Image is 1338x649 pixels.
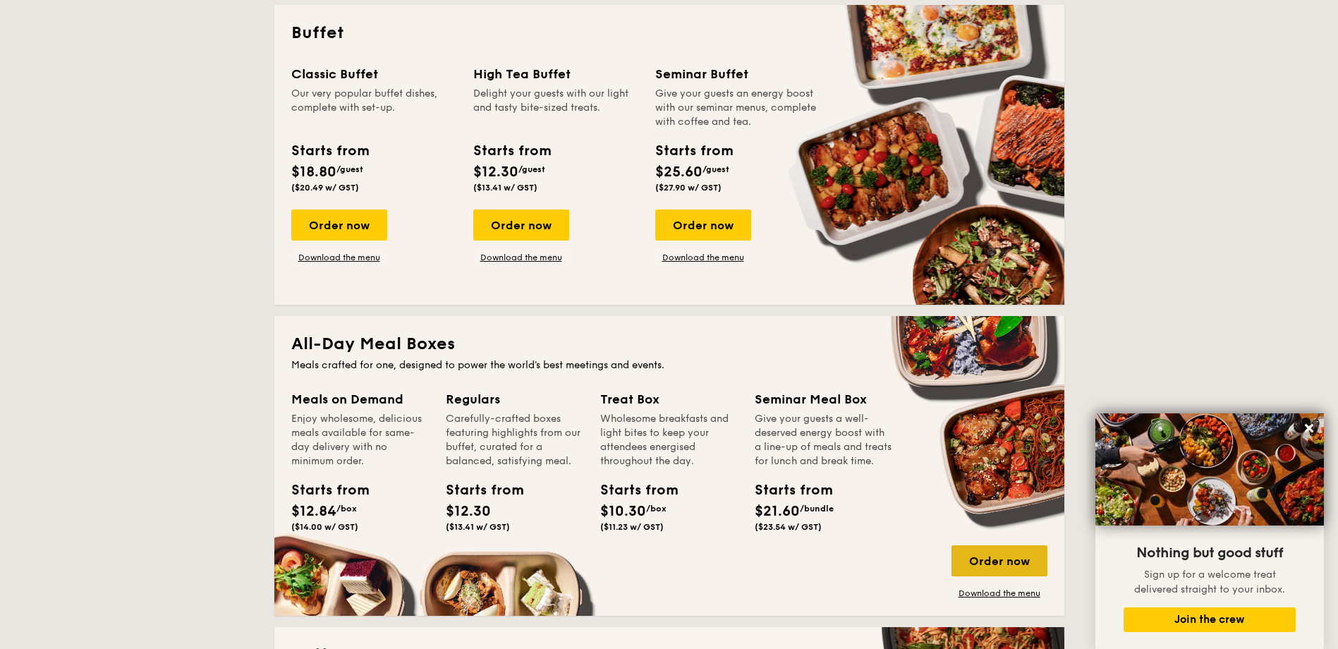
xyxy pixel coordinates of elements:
[755,522,822,532] span: ($23.54 w/ GST)
[336,504,357,514] span: /box
[473,210,569,241] div: Order now
[473,164,518,181] span: $12.30
[655,87,820,129] div: Give your guests an energy boost with our seminar menus, complete with coffee and tea.
[800,504,834,514] span: /bundle
[600,412,738,468] div: Wholesome breakfasts and light bites to keep your attendees energised throughout the day.
[1124,607,1296,632] button: Join the crew
[291,389,429,409] div: Meals on Demand
[291,140,368,162] div: Starts from
[291,210,387,241] div: Order now
[951,545,1047,576] div: Order now
[600,503,646,520] span: $10.30
[1298,417,1320,439] button: Close
[446,412,583,468] div: Carefully-crafted boxes featuring highlights from our buffet, curated for a balanced, satisfying ...
[600,480,664,501] div: Starts from
[755,503,800,520] span: $21.60
[646,504,667,514] span: /box
[655,164,703,181] span: $25.60
[1134,569,1285,595] span: Sign up for a welcome treat delivered straight to your inbox.
[473,183,537,193] span: ($13.41 w/ GST)
[1095,413,1324,526] img: DSC07876-Edit02-Large.jpeg
[446,503,491,520] span: $12.30
[291,333,1047,356] h2: All-Day Meal Boxes
[291,480,355,501] div: Starts from
[291,183,359,193] span: ($20.49 w/ GST)
[951,588,1047,599] a: Download the menu
[446,389,583,409] div: Regulars
[291,252,387,263] a: Download the menu
[291,358,1047,372] div: Meals crafted for one, designed to power the world's best meetings and events.
[291,522,358,532] span: ($14.00 w/ GST)
[291,164,336,181] span: $18.80
[655,210,751,241] div: Order now
[473,140,550,162] div: Starts from
[291,64,456,84] div: Classic Buffet
[291,22,1047,44] h2: Buffet
[473,64,638,84] div: High Tea Buffet
[703,164,729,174] span: /guest
[755,412,892,468] div: Give your guests a well-deserved energy boost with a line-up of meals and treats for lunch and br...
[518,164,545,174] span: /guest
[1136,545,1283,562] span: Nothing but good stuff
[600,522,664,532] span: ($11.23 w/ GST)
[755,389,892,409] div: Seminar Meal Box
[473,252,569,263] a: Download the menu
[655,252,751,263] a: Download the menu
[291,87,456,129] div: Our very popular buffet dishes, complete with set-up.
[755,480,818,501] div: Starts from
[655,64,820,84] div: Seminar Buffet
[446,522,510,532] span: ($13.41 w/ GST)
[655,183,722,193] span: ($27.90 w/ GST)
[446,480,509,501] div: Starts from
[473,87,638,129] div: Delight your guests with our light and tasty bite-sized treats.
[655,140,732,162] div: Starts from
[291,503,336,520] span: $12.84
[291,412,429,468] div: Enjoy wholesome, delicious meals available for same-day delivery with no minimum order.
[336,164,363,174] span: /guest
[600,389,738,409] div: Treat Box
